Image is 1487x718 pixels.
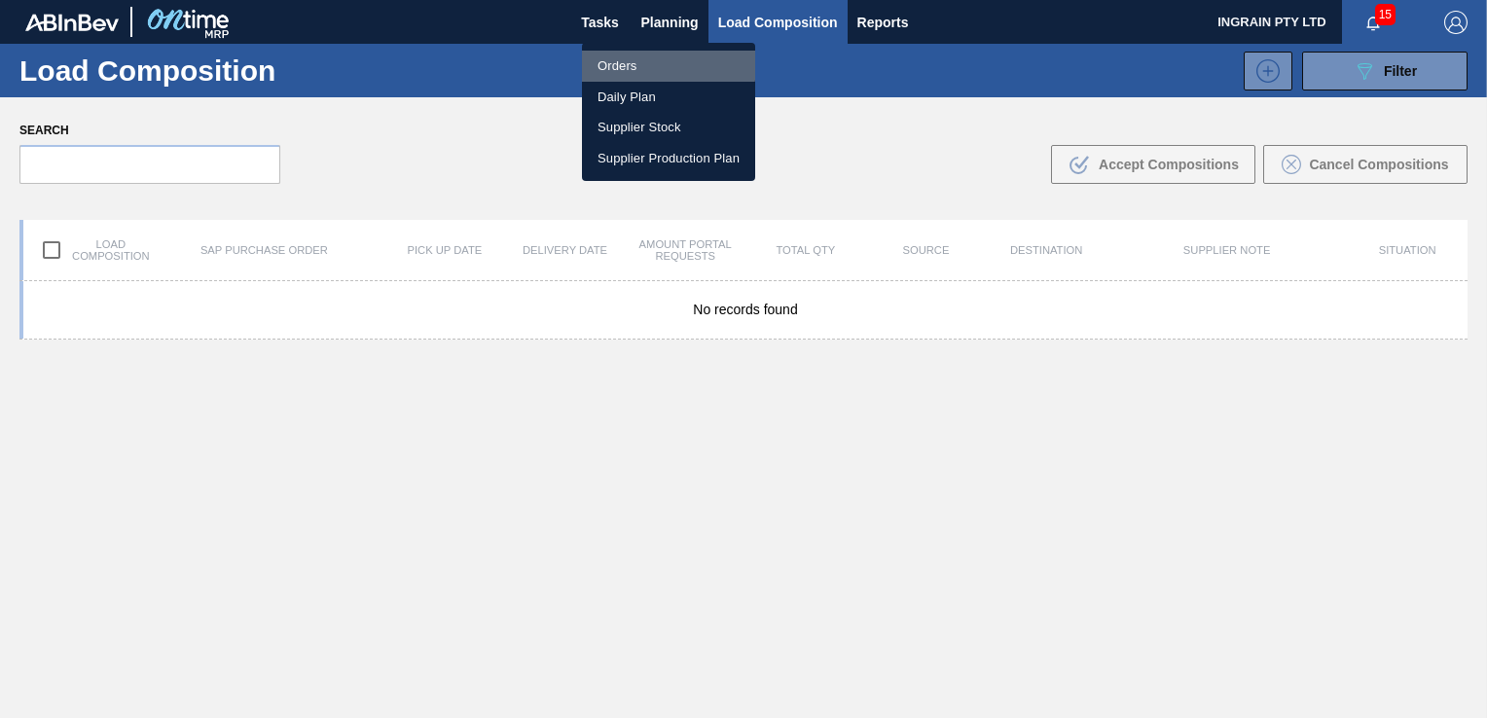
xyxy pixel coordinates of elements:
a: Supplier Production Plan [582,143,755,174]
a: Supplier Stock [582,112,755,143]
a: Orders [582,51,755,82]
a: Daily Plan [582,82,755,113]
